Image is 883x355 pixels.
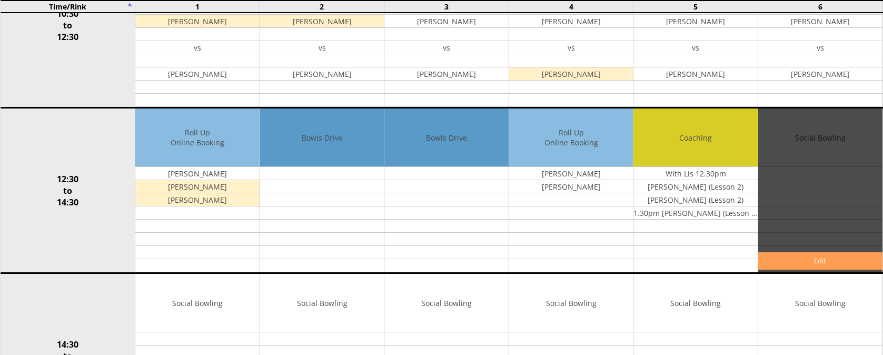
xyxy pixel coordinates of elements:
[633,109,758,167] td: Coaching
[633,206,758,220] td: 1.30pm [PERSON_NAME] (Lesson 2)
[135,1,260,13] td: 1
[758,41,882,54] td: vs
[260,15,384,28] td: [PERSON_NAME]
[633,180,758,193] td: [PERSON_NAME] (Lesson 2)
[509,41,633,54] td: vs
[509,15,633,28] td: [PERSON_NAME]
[509,274,633,332] td: Social Bowling
[633,41,758,54] td: vs
[384,15,509,28] td: [PERSON_NAME]
[633,167,758,180] td: With Lis 12.30pm
[1,108,135,273] td: 12:30 to 14:30
[384,109,509,167] td: Bowls Drive
[633,193,758,206] td: [PERSON_NAME] (Lesson 2)
[260,109,384,167] td: Bowls Drive
[135,167,260,180] td: [PERSON_NAME]
[135,109,260,167] td: Roll Up Online Booking
[758,15,882,28] td: [PERSON_NAME]
[135,180,260,193] td: [PERSON_NAME]
[633,1,758,13] td: 5
[135,41,260,54] td: vs
[758,274,882,332] td: Social Bowling
[758,1,882,13] td: 6
[260,274,384,332] td: Social Bowling
[135,15,260,28] td: [PERSON_NAME]
[384,67,509,81] td: [PERSON_NAME]
[509,167,633,180] td: [PERSON_NAME]
[384,1,509,13] td: 3
[633,274,758,332] td: Social Bowling
[758,252,882,270] a: Edit
[135,193,260,206] td: [PERSON_NAME]
[260,41,384,54] td: vs
[633,15,758,28] td: [PERSON_NAME]
[384,274,509,332] td: Social Bowling
[135,67,260,81] td: [PERSON_NAME]
[758,67,882,81] td: [PERSON_NAME]
[135,274,260,332] td: Social Bowling
[509,109,633,167] td: Roll Up Online Booking
[509,180,633,193] td: [PERSON_NAME]
[509,1,633,13] td: 4
[1,1,135,13] td: Time/Rink
[509,67,633,81] td: [PERSON_NAME]
[384,41,509,54] td: vs
[633,67,758,81] td: [PERSON_NAME]
[260,1,384,13] td: 2
[260,67,384,81] td: [PERSON_NAME]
